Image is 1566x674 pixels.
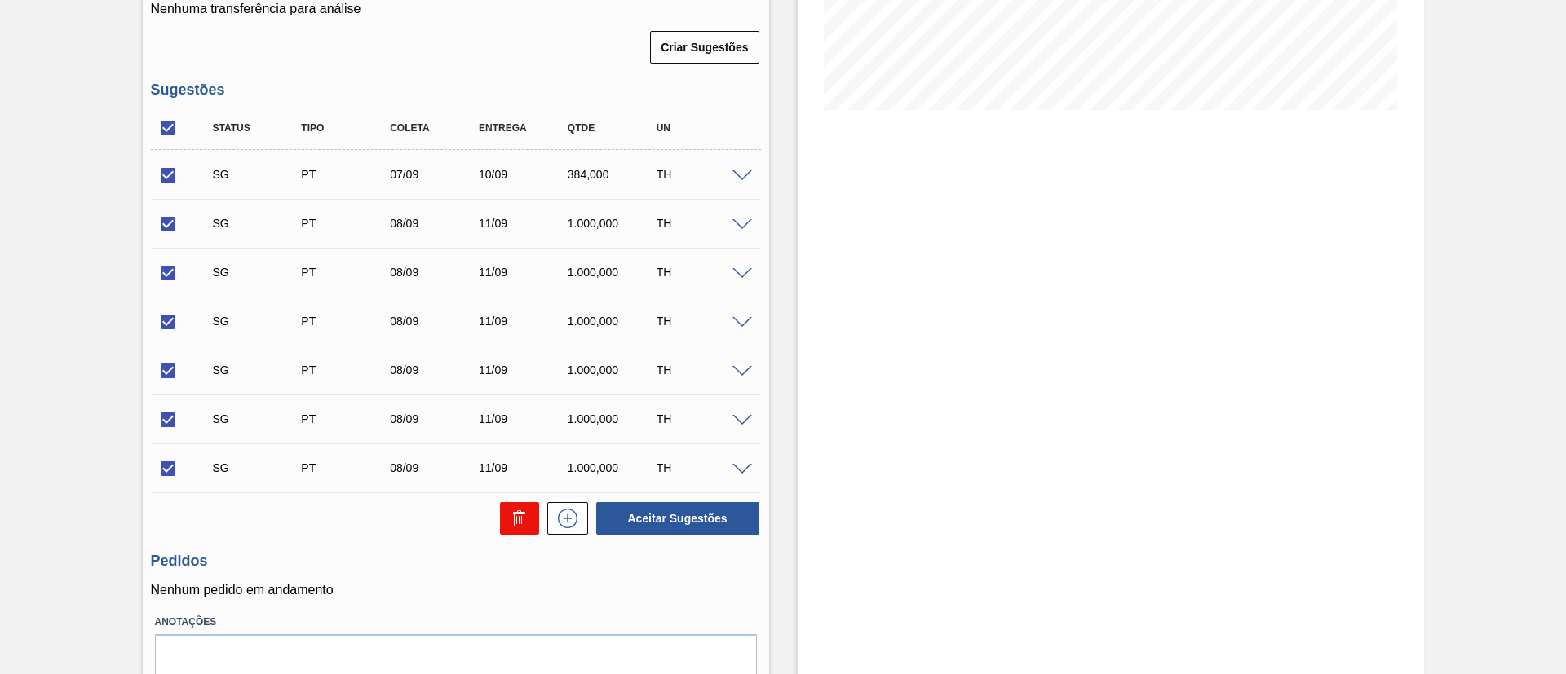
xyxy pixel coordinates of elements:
div: Sugestão Criada [209,363,307,377]
div: TH [652,412,751,425]
div: 11/09/2025 [475,412,573,425]
div: UN [652,122,751,134]
div: 1.000,000 [564,412,662,425]
div: TH [652,461,751,474]
div: TH [652,168,751,181]
div: 08/09/2025 [386,461,484,474]
div: Pedido de Transferência [297,461,396,474]
button: Criar Sugestões [650,31,759,64]
div: 1.000,000 [564,266,662,279]
div: Status [209,122,307,134]
div: Tipo [297,122,396,134]
div: Sugestão Criada [209,168,307,181]
div: Pedido de Transferência [297,168,396,181]
div: 11/09/2025 [475,461,573,474]
div: Pedido de Transferência [297,217,396,230]
div: 08/09/2025 [386,315,484,328]
div: 1.000,000 [564,315,662,328]
div: 08/09/2025 [386,412,484,425]
p: Nenhuma transferência para análise [151,2,761,16]
h3: Sugestões [151,81,761,99]
p: Nenhum pedido em andamento [151,583,761,597]
div: Sugestão Criada [209,412,307,425]
div: Qtde [564,122,662,134]
div: Sugestão Criada [209,461,307,474]
div: Criar Sugestões [652,29,760,65]
div: Coleta [386,122,484,134]
div: TH [652,315,751,328]
div: 11/09/2025 [475,266,573,279]
div: 08/09/2025 [386,217,484,230]
div: 11/09/2025 [475,363,573,377]
div: TH [652,266,751,279]
div: TH [652,217,751,230]
div: Sugestão Criada [209,266,307,279]
div: Pedido de Transferência [297,412,396,425]
div: Pedido de Transferência [297,266,396,279]
div: Pedido de Transferência [297,363,396,377]
div: Sugestão Criada [209,315,307,328]
div: TH [652,363,751,377]
div: 10/09/2025 [475,168,573,181]
div: Entrega [475,122,573,134]
div: 384,000 [564,168,662,181]
div: 08/09/2025 [386,266,484,279]
div: Aceitar Sugestões [588,500,761,536]
div: 1.000,000 [564,217,662,230]
div: Excluir Sugestões [492,502,539,535]
div: Sugestão Criada [209,217,307,230]
div: 11/09/2025 [475,315,573,328]
div: Nova sugestão [539,502,588,535]
h3: Pedidos [151,553,761,570]
div: Pedido de Transferência [297,315,396,328]
div: 1.000,000 [564,461,662,474]
div: 11/09/2025 [475,217,573,230]
div: 1.000,000 [564,363,662,377]
div: 08/09/2025 [386,363,484,377]
div: 07/09/2025 [386,168,484,181]
button: Aceitar Sugestões [596,502,759,535]
label: Anotações [155,610,757,634]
